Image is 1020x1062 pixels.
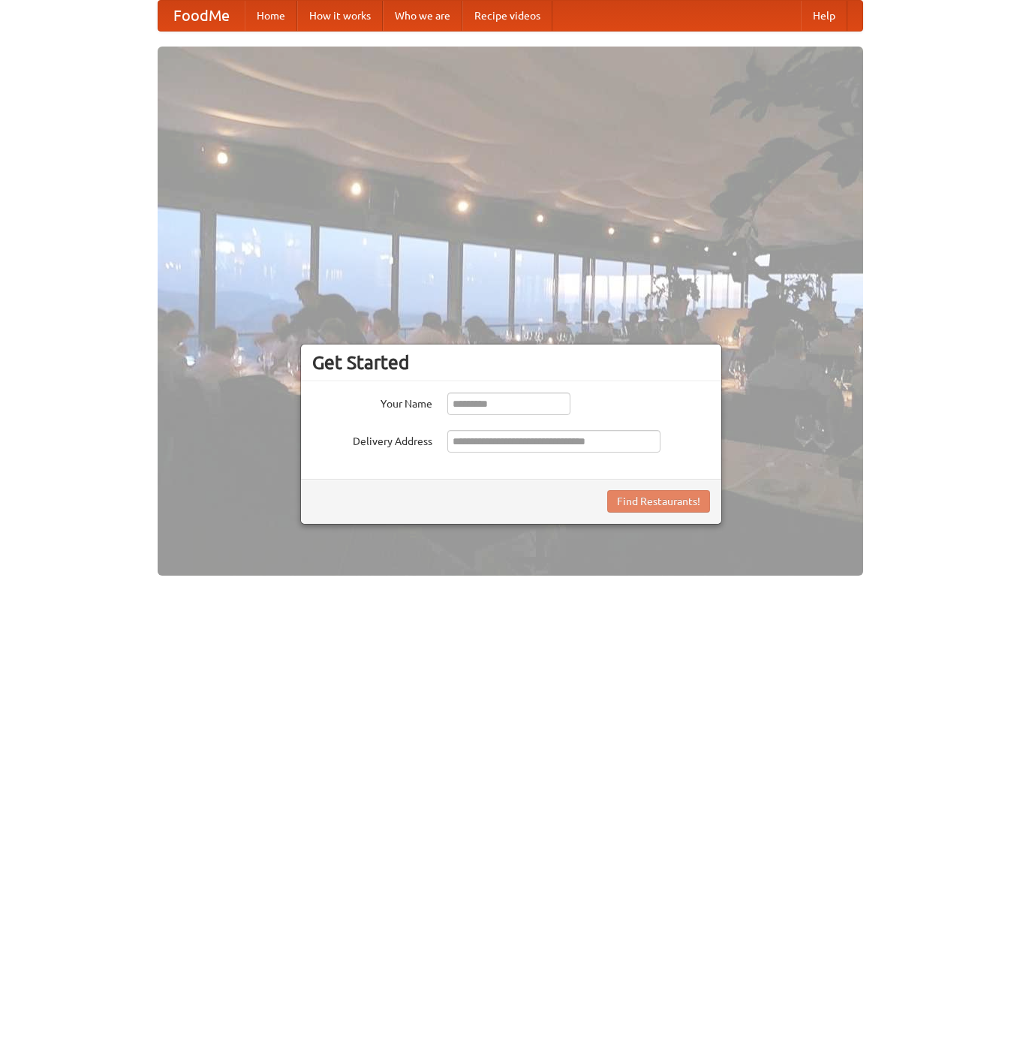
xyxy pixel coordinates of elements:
[312,351,710,374] h3: Get Started
[297,1,383,31] a: How it works
[607,490,710,513] button: Find Restaurants!
[158,1,245,31] a: FoodMe
[312,430,432,449] label: Delivery Address
[462,1,552,31] a: Recipe videos
[312,393,432,411] label: Your Name
[245,1,297,31] a: Home
[801,1,847,31] a: Help
[383,1,462,31] a: Who we are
